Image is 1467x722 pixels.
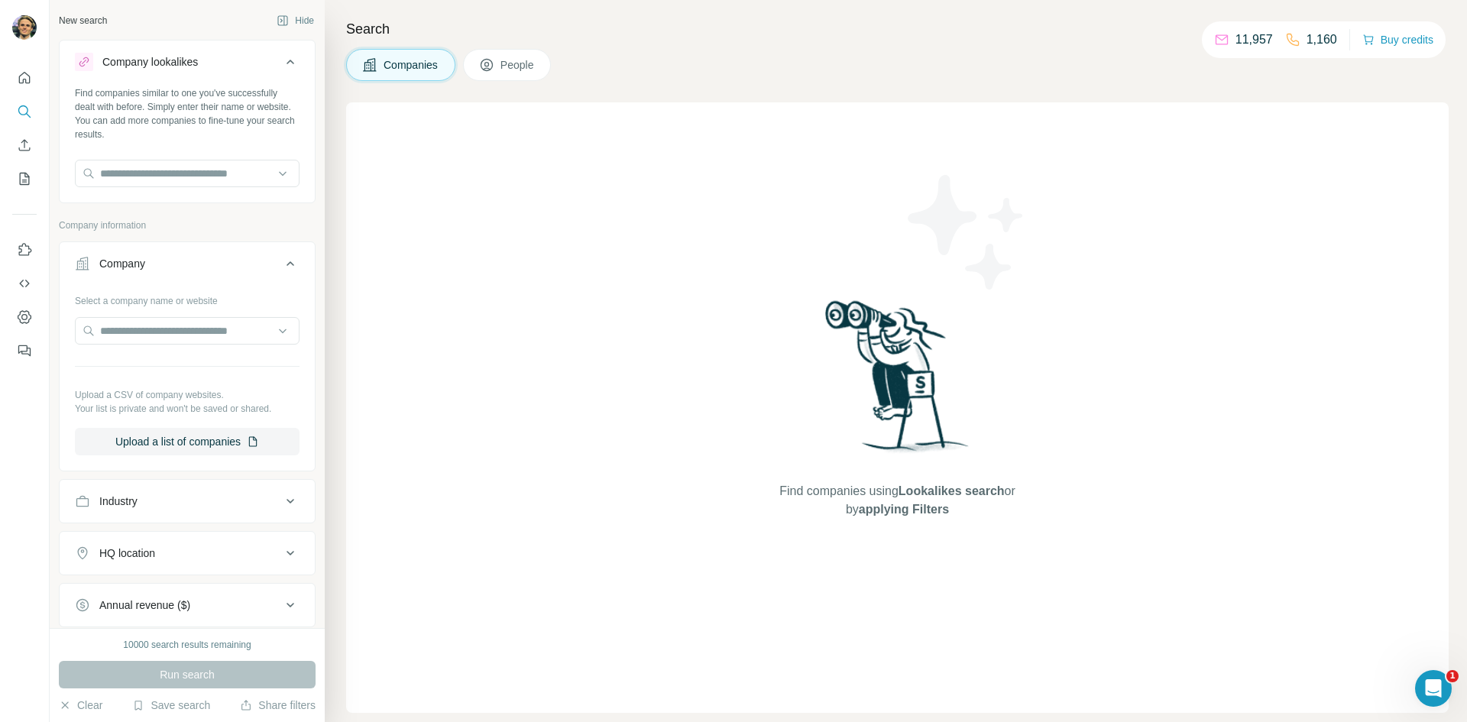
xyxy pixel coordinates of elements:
img: Surfe Illustration - Stars [898,164,1035,301]
button: Buy credits [1362,29,1433,50]
button: Use Surfe on LinkedIn [12,236,37,264]
iframe: Intercom live chat [1415,670,1452,707]
div: New search [59,14,107,28]
p: 1,160 [1307,31,1337,49]
h4: Search [346,18,1449,40]
div: Company lookalikes [102,54,198,70]
button: Hide [266,9,325,32]
div: HQ location [99,546,155,561]
button: Share filters [240,698,316,713]
div: Industry [99,494,138,509]
button: Save search [132,698,210,713]
div: Select a company name or website [75,288,300,308]
div: Company [99,256,145,271]
button: Upload a list of companies [75,428,300,455]
button: Feedback [12,337,37,364]
span: Companies [384,57,439,73]
button: Use Surfe API [12,270,37,297]
span: Find companies using or by [775,482,1019,519]
span: 1 [1446,670,1459,682]
span: People [500,57,536,73]
button: Quick start [12,64,37,92]
button: Clear [59,698,102,713]
button: My lists [12,165,37,193]
p: Company information [59,219,316,232]
div: 10000 search results remaining [123,638,251,652]
button: Company [60,245,315,288]
div: Annual revenue ($) [99,597,190,613]
img: Surfe Illustration - Woman searching with binoculars [818,296,977,467]
button: Enrich CSV [12,131,37,159]
button: Search [12,98,37,125]
div: Find companies similar to one you've successfully dealt with before. Simply enter their name or w... [75,86,300,141]
p: 11,957 [1235,31,1273,49]
button: HQ location [60,535,315,571]
button: Annual revenue ($) [60,587,315,623]
span: Lookalikes search [899,484,1005,497]
img: Avatar [12,15,37,40]
span: applying Filters [859,503,949,516]
button: Company lookalikes [60,44,315,86]
p: Upload a CSV of company websites. [75,388,300,402]
p: Your list is private and won't be saved or shared. [75,402,300,416]
button: Dashboard [12,303,37,331]
button: Industry [60,483,315,520]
